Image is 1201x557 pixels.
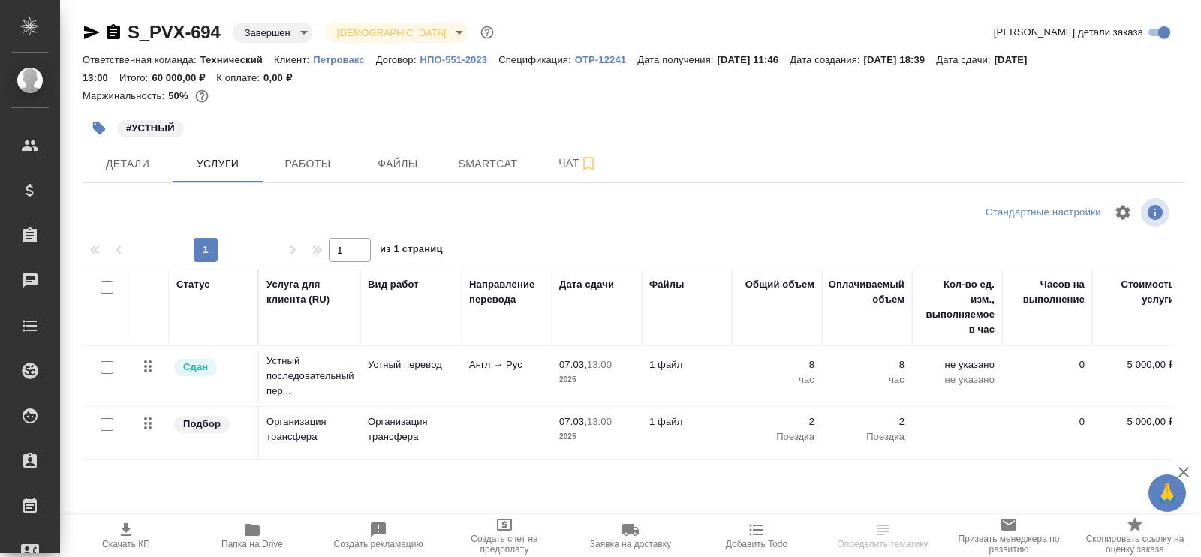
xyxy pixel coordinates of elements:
[1072,515,1198,557] button: Скопировать ссылку на оценку заказа
[420,54,498,65] p: НПО-551-2023
[274,54,313,65] p: Клиент:
[83,90,168,101] p: Маржинальность:
[726,539,787,549] span: Добавить Todo
[1148,474,1186,512] button: 🙏
[450,534,558,555] span: Создать счет на предоплату
[649,357,724,372] p: 1 файл
[829,357,905,372] p: 8
[1141,198,1172,227] span: Посмотреть информацию
[1002,350,1092,402] td: 0
[829,414,905,429] p: 2
[739,429,814,444] p: Поездка
[1081,534,1189,555] span: Скопировать ссылку на оценку заказа
[63,515,189,557] button: Скачать КП
[567,515,694,557] button: Заявка на доставку
[380,240,443,262] span: из 1 страниц
[936,54,994,65] p: Дата сдачи:
[128,22,221,42] a: S_PVX-694
[1154,477,1180,509] span: 🙏
[83,23,101,41] button: Скопировать ссылку для ЯМессенджера
[955,534,1063,555] span: Призвать менеджера по развитию
[790,54,863,65] p: Дата создания:
[216,72,263,83] p: К оплате:
[182,155,254,173] span: Услуги
[452,155,524,173] span: Smartcat
[1100,357,1175,372] p: 5 000,00 ₽
[575,54,637,65] p: OTP-12241
[559,277,614,292] div: Дата сдачи
[183,360,208,375] p: Сдан
[469,357,544,372] p: Англ → Рус
[575,53,637,65] a: OTP-12241
[200,54,274,65] p: Технический
[559,372,634,387] p: 2025
[313,54,376,65] p: Петровакс
[477,23,497,42] button: Доп статусы указывают на важность/срочность заказа
[498,54,574,65] p: Спецификация:
[189,515,315,557] button: Папка на Drive
[745,277,814,292] div: Общий объем
[420,53,498,65] a: НПО-551-2023
[83,112,116,145] button: Добавить тэг
[315,515,441,557] button: Создать рекламацию
[820,515,946,557] button: Определить тематику
[1105,194,1141,230] span: Настроить таблицу
[837,539,928,549] span: Определить тематику
[739,414,814,429] p: 2
[649,277,684,292] div: Файлы
[83,54,200,65] p: Ответственная команда:
[221,539,283,549] span: Папка на Drive
[920,277,995,337] div: Кол-во ед. изм., выполняемое в час
[102,539,150,549] span: Скачать КП
[376,54,420,65] p: Договор:
[368,414,454,444] p: Организация трансфера
[263,72,303,83] p: 0,00 ₽
[637,54,717,65] p: Дата получения:
[313,53,376,65] a: Петровакс
[590,539,671,549] span: Заявка на доставку
[559,429,634,444] p: 2025
[368,357,454,372] p: Устный перевод
[92,155,164,173] span: Детали
[334,539,423,549] span: Создать рекламацию
[272,155,344,173] span: Работы
[1100,414,1175,429] p: 5 000,00 ₽
[233,23,313,43] div: Завершен
[192,86,212,106] button: 30000.00 RUB;
[829,372,905,387] p: час
[579,155,597,173] svg: Подписаться
[587,359,612,370] p: 13:00
[266,354,353,399] p: Устный последовательный пер...
[739,372,814,387] p: час
[368,277,419,292] div: Вид работ
[176,277,210,292] div: Статус
[864,54,937,65] p: [DATE] 18:39
[542,154,614,173] span: Чат
[333,26,450,39] button: [DEMOGRAPHIC_DATA]
[362,155,434,173] span: Файлы
[994,25,1143,40] span: [PERSON_NAME] детали заказа
[718,54,790,65] p: [DATE] 11:46
[240,26,295,39] button: Завершен
[559,416,587,427] p: 07.03,
[168,90,191,101] p: 50%
[325,23,468,43] div: Завершен
[183,417,221,432] p: Подбор
[119,72,152,83] p: Итого:
[126,121,175,136] p: #УСТНЫЙ
[920,357,995,372] p: не указано
[266,414,353,444] p: Организация трансфера
[1100,277,1175,307] div: Стоимость услуги
[116,121,185,134] span: УСТНЫЙ
[694,515,820,557] button: Добавить Todo
[152,72,216,83] p: 60 000,00 ₽
[920,372,995,387] p: не указано
[649,414,724,429] p: 1 файл
[1010,277,1085,307] div: Часов на выполнение
[829,277,905,307] div: Оплачиваемый объем
[946,515,1072,557] button: Призвать менеджера по развитию
[469,277,544,307] div: Направление перевода
[829,429,905,444] p: Поездка
[266,277,353,307] div: Услуга для клиента (RU)
[1002,407,1092,459] td: 0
